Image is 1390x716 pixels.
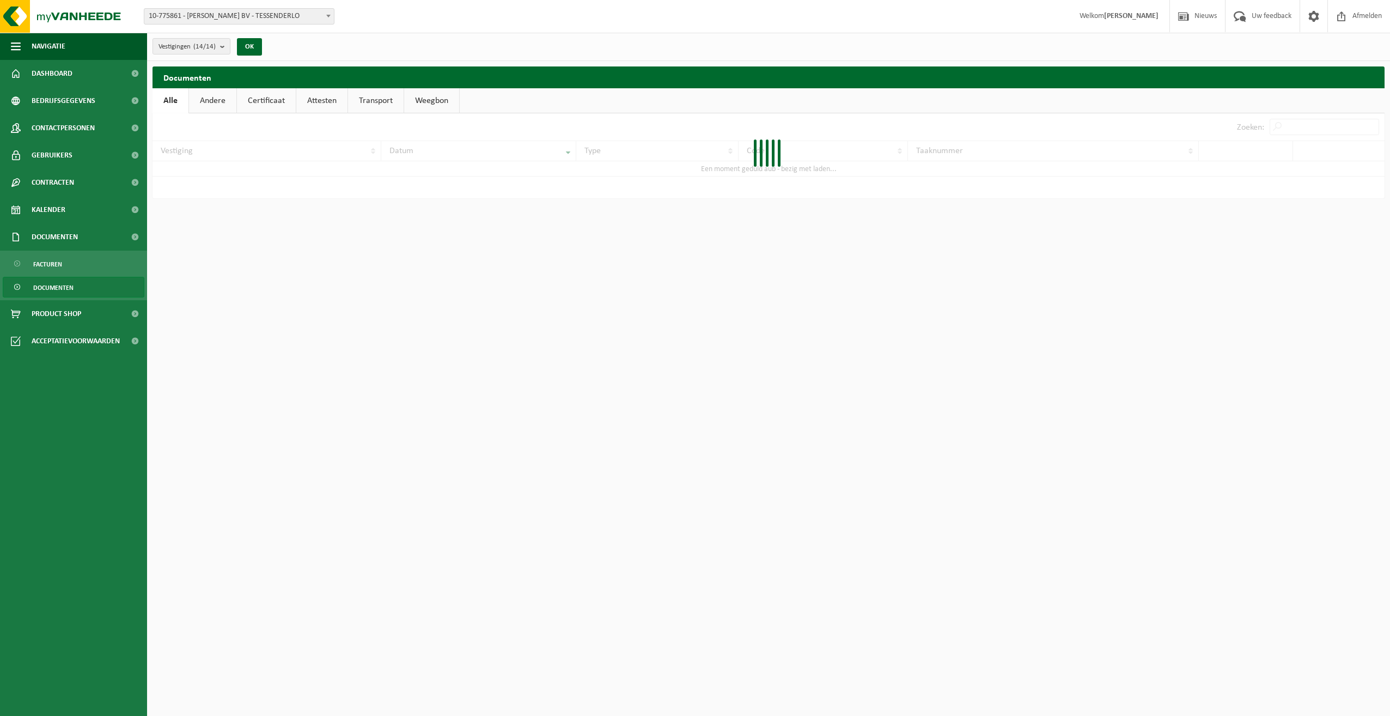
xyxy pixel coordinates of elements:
span: Vestigingen [158,39,216,55]
a: Facturen [3,253,144,274]
button: OK [237,38,262,56]
a: Alle [153,88,188,113]
h2: Documenten [153,66,1385,88]
span: Documenten [33,277,74,298]
span: Facturen [33,254,62,275]
a: Documenten [3,277,144,298]
span: Navigatie [32,33,65,60]
a: Attesten [296,88,347,113]
span: Dashboard [32,60,72,87]
span: Contracten [32,169,74,196]
span: Kalender [32,196,65,223]
span: Acceptatievoorwaarden [32,327,120,355]
a: Andere [189,88,236,113]
span: Documenten [32,223,78,251]
span: 10-775861 - YVES MAES BV - TESSENDERLO [144,8,334,25]
span: Gebruikers [32,142,72,169]
a: Transport [348,88,404,113]
button: Vestigingen(14/14) [153,38,230,54]
span: Contactpersonen [32,114,95,142]
span: 10-775861 - YVES MAES BV - TESSENDERLO [144,9,334,24]
a: Certificaat [237,88,296,113]
strong: [PERSON_NAME] [1104,12,1159,20]
span: Product Shop [32,300,81,327]
span: Bedrijfsgegevens [32,87,95,114]
count: (14/14) [193,43,216,50]
a: Weegbon [404,88,459,113]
